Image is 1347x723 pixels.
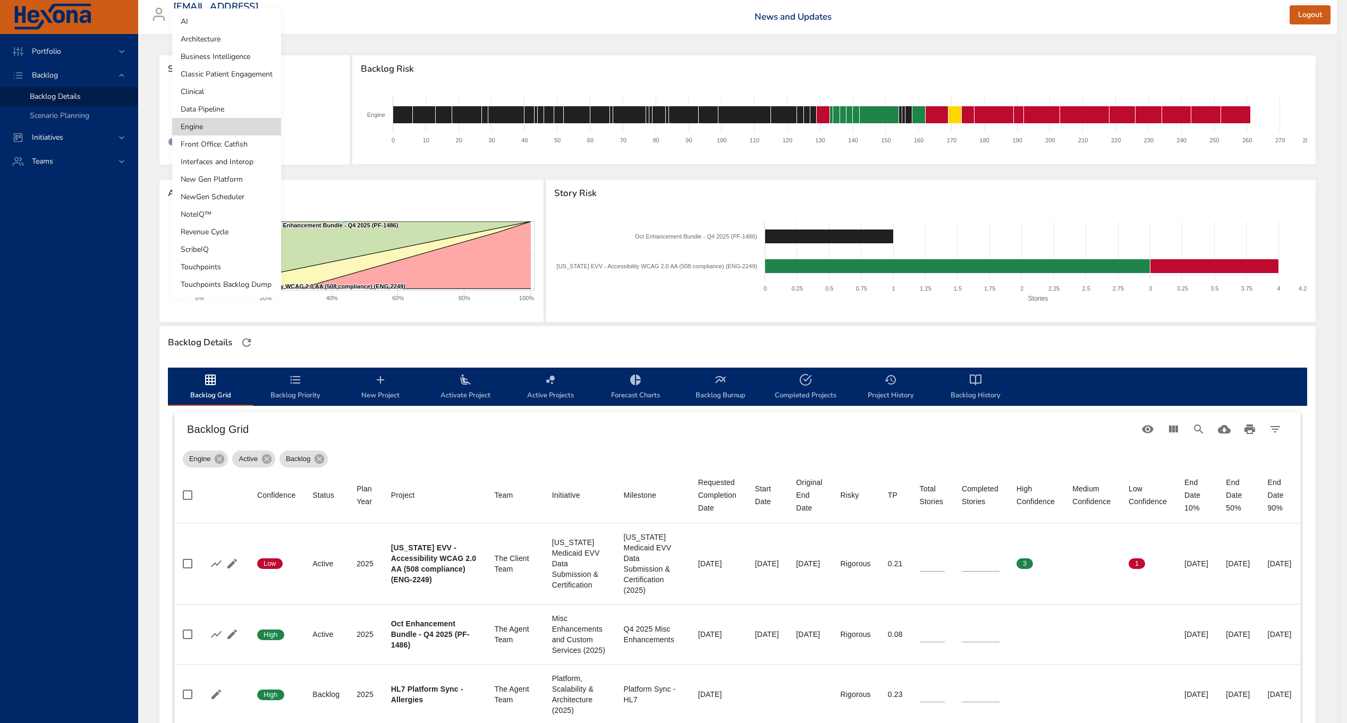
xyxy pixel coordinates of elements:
li: ScribeIQ [172,241,281,258]
li: Data Pipeline [172,100,281,118]
li: NewGen Scheduler [172,188,281,206]
li: Classic Patient Engagement [172,65,281,83]
li: Touchpoints Backlog Dump [172,276,281,293]
li: Interfaces and Interop [172,153,281,171]
li: Front Office: Catfish [172,135,281,153]
li: NoteIQ™ [172,206,281,223]
li: Clinical [172,83,281,100]
li: Business Intelligence [172,48,281,65]
li: Engine [172,118,281,135]
li: AI [172,13,281,30]
li: New Gen Platform [172,171,281,188]
li: Architecture [172,30,281,48]
li: Revenue Cycle [172,223,281,241]
li: Touchpoints [172,258,281,276]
